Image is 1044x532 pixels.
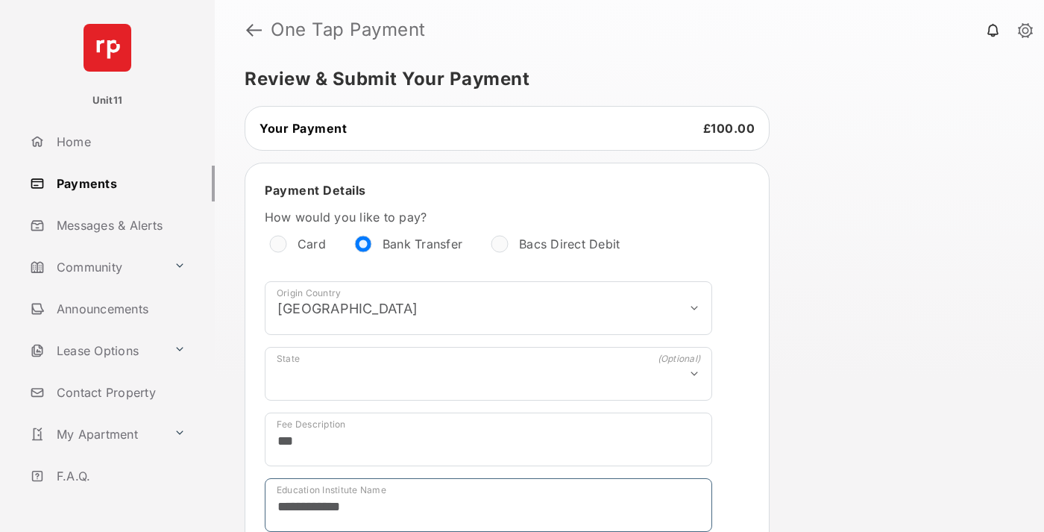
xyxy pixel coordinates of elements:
[24,333,168,369] a: Lease Options
[24,458,215,494] a: F.A.Q.
[519,237,620,251] label: Bacs Direct Debit
[265,210,712,225] label: How would you like to pay?
[24,207,215,243] a: Messages & Alerts
[245,70,1002,88] h5: Review & Submit Your Payment
[24,416,168,452] a: My Apartment
[24,166,215,201] a: Payments
[24,124,215,160] a: Home
[298,237,326,251] label: Card
[92,93,123,108] p: Unit11
[24,249,168,285] a: Community
[271,21,426,39] strong: One Tap Payment
[24,291,215,327] a: Announcements
[383,237,462,251] label: Bank Transfer
[84,24,131,72] img: svg+xml;base64,PHN2ZyB4bWxucz0iaHR0cDovL3d3dy53My5vcmcvMjAwMC9zdmciIHdpZHRoPSI2NCIgaGVpZ2h0PSI2NC...
[265,183,366,198] span: Payment Details
[260,121,347,136] span: Your Payment
[703,121,755,136] span: £100.00
[24,375,215,410] a: Contact Property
